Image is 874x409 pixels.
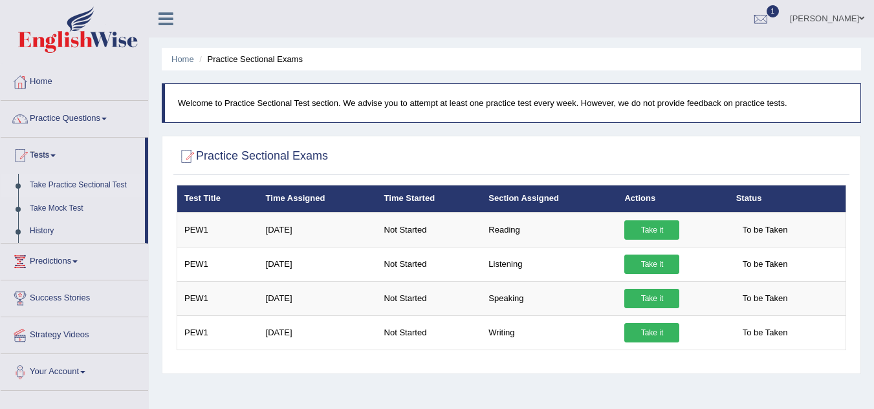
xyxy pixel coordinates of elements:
[177,213,259,247] td: PEW1
[736,255,794,274] span: To be Taken
[1,354,148,386] a: Your Account
[1,317,148,350] a: Strategy Videos
[1,280,148,313] a: Success Stories
[624,323,679,342] a: Take it
[617,185,728,213] th: Actions
[624,220,679,240] a: Take it
[259,281,377,315] td: [DATE]
[481,213,617,247] td: Reading
[24,197,145,220] a: Take Mock Test
[24,220,145,243] a: History
[196,53,303,65] li: Practice Sectional Exams
[736,323,794,342] span: To be Taken
[171,54,194,64] a: Home
[1,64,148,96] a: Home
[259,213,377,247] td: [DATE]
[177,281,259,315] td: PEW1
[259,185,377,213] th: Time Assigned
[377,213,482,247] td: Not Started
[177,185,259,213] th: Test Title
[377,281,482,315] td: Not Started
[377,315,482,350] td: Not Started
[24,174,145,197] a: Take Practice Sectional Test
[1,244,148,276] a: Predictions
[259,247,377,281] td: [DATE]
[767,5,780,17] span: 1
[624,255,679,274] a: Take it
[481,185,617,213] th: Section Assigned
[624,289,679,308] a: Take it
[729,185,846,213] th: Status
[481,281,617,315] td: Speaking
[177,147,328,166] h2: Practice Sectional Exams
[1,101,148,133] a: Practice Questions
[377,247,482,281] td: Not Started
[1,138,145,170] a: Tests
[177,247,259,281] td: PEW1
[177,315,259,350] td: PEW1
[736,289,794,308] span: To be Taken
[178,97,847,109] p: Welcome to Practice Sectional Test section. We advise you to attempt at least one practice test e...
[736,220,794,240] span: To be Taken
[259,315,377,350] td: [DATE]
[377,185,482,213] th: Time Started
[481,315,617,350] td: Writing
[481,247,617,281] td: Listening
